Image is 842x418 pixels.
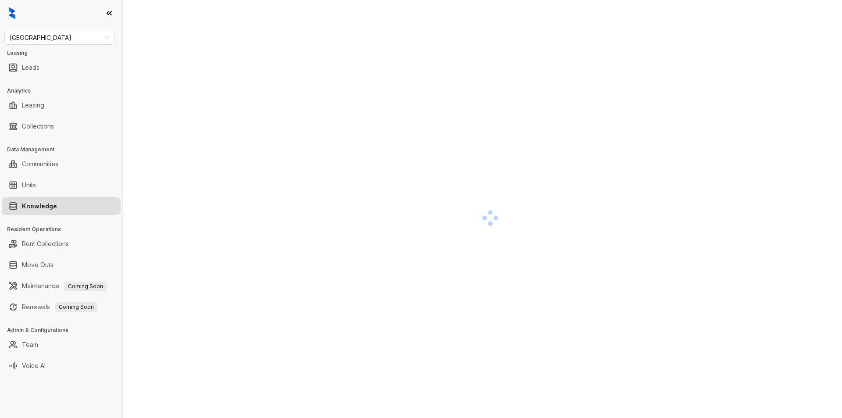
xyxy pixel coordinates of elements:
li: Voice AI [2,357,121,375]
span: Coming Soon [55,302,97,312]
a: Move Outs [22,256,54,274]
a: Units [22,176,36,194]
li: Collections [2,118,121,135]
li: Knowledge [2,197,121,215]
a: Communities [22,155,58,173]
img: logo [9,7,15,19]
h3: Resident Operations [7,225,122,233]
li: Team [2,336,121,354]
li: Leasing [2,96,121,114]
a: Knowledge [22,197,57,215]
h3: Analytics [7,87,122,95]
a: RenewalsComing Soon [22,298,97,316]
span: Fairfield [10,31,109,44]
a: Team [22,336,38,354]
li: Units [2,176,121,194]
li: Communities [2,155,121,173]
li: Move Outs [2,256,121,274]
li: Maintenance [2,277,121,295]
h3: Admin & Configurations [7,326,122,334]
li: Leads [2,59,121,76]
span: Coming Soon [64,282,107,291]
h3: Leasing [7,49,122,57]
a: Rent Collections [22,235,69,253]
li: Rent Collections [2,235,121,253]
a: Leads [22,59,39,76]
a: Collections [22,118,54,135]
a: Leasing [22,96,44,114]
a: Voice AI [22,357,46,375]
h3: Data Management [7,146,122,154]
li: Renewals [2,298,121,316]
